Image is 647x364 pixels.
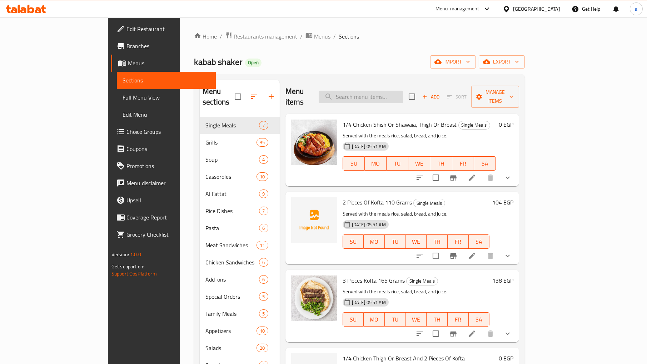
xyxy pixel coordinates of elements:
[111,55,216,72] a: Menus
[411,247,428,264] button: sort-choices
[389,158,405,169] span: TU
[503,329,512,338] svg: Show Choices
[194,54,242,70] span: kabab shaker
[111,37,216,55] a: Branches
[472,314,487,325] span: SA
[257,344,268,352] div: items
[411,169,428,186] button: sort-choices
[429,237,445,247] span: TH
[200,237,280,254] div: Meat Sandwiches11
[200,254,280,271] div: Chicken Sandwiches6
[111,123,216,140] a: Choice Groups
[513,5,560,13] div: [GEOGRAPHIC_DATA]
[111,140,216,157] a: Coupons
[472,237,487,247] span: SA
[200,168,280,185] div: Casseroles10
[245,88,263,105] span: Sort sections
[257,139,268,146] span: 35
[430,55,476,69] button: import
[126,42,210,50] span: Branches
[230,89,245,104] span: Select all sections
[257,138,268,147] div: items
[484,57,519,66] span: export
[482,247,499,264] button: delete
[411,325,428,342] button: sort-choices
[436,57,470,66] span: import
[291,197,337,243] img: 2 Pieces Of Kofta 110 Grams
[349,221,389,228] span: [DATE] 05:51 AM
[259,156,268,163] span: 4
[220,32,222,41] li: /
[346,158,362,169] span: SU
[421,93,441,101] span: Add
[477,158,493,169] span: SA
[474,156,496,171] button: SA
[194,32,525,41] nav: breadcrumb
[111,269,157,278] a: Support.OpsPlatform
[427,312,448,327] button: TH
[200,202,280,219] div: Rice Dishes7
[257,327,268,335] div: items
[259,224,268,232] div: items
[451,237,466,247] span: FR
[200,288,280,305] div: Special Orders5
[343,209,490,218] p: Served with the meals rice, salad, bread, and juice.
[259,189,268,198] div: items
[430,156,452,171] button: TH
[205,241,257,249] span: Meat Sandwiches
[343,312,364,327] button: SU
[492,275,513,285] h6: 138 EGP
[126,230,210,239] span: Grocery Checklist
[492,197,513,207] h6: 104 EGP
[200,271,280,288] div: Add-ons6
[346,237,361,247] span: SU
[111,175,216,192] a: Menu disclaimer
[205,224,259,232] span: Pasta
[126,196,210,204] span: Upsell
[411,158,427,169] span: WE
[385,234,406,249] button: TU
[205,275,259,284] span: Add-ons
[365,156,387,171] button: MO
[111,250,129,259] span: Version:
[259,259,268,266] span: 6
[428,248,443,263] span: Select to update
[635,5,637,13] span: a
[259,310,268,317] span: 5
[367,314,382,325] span: MO
[205,207,259,215] div: Rice Dishes
[257,242,268,249] span: 11
[257,241,268,249] div: items
[117,106,216,123] a: Edit Menu
[200,322,280,339] div: Appetizers10
[419,91,442,102] span: Add item
[111,209,216,226] a: Coverage Report
[200,339,280,357] div: Salads20
[406,277,438,285] div: Single Meals
[319,91,403,103] input: search
[259,155,268,164] div: items
[205,309,259,318] span: Family Meals
[126,179,210,187] span: Menu disclaimer
[427,234,448,249] button: TH
[408,156,430,171] button: WE
[499,353,513,363] h6: 0 EGP
[203,86,235,107] h2: Menu sections
[126,162,210,170] span: Promotions
[349,299,389,306] span: [DATE] 05:51 AM
[468,252,476,260] a: Edit menu item
[333,32,336,41] li: /
[111,157,216,175] a: Promotions
[259,122,268,129] span: 7
[291,120,337,165] img: 1/4 Chicken Shish Or Shawaia, Thigh Or Breast
[442,91,471,102] span: Select section first
[200,151,280,168] div: Soup4
[436,5,479,13] div: Menu-management
[469,234,490,249] button: SA
[259,121,268,130] div: items
[499,120,513,130] h6: 0 EGP
[123,93,210,102] span: Full Menu View
[205,258,259,267] span: Chicken Sandwiches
